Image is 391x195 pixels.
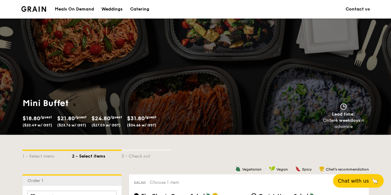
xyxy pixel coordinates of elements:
[91,123,121,127] span: ($27.03 w/ GST)
[235,166,241,172] img: icon-vegetarian.fe4039eb.svg
[75,115,87,119] span: /guest
[40,115,52,119] span: /guest
[23,115,40,122] span: $18.80
[326,167,369,172] span: Chef's recommendation
[242,167,261,172] span: Vegetarian
[72,151,121,159] div: 2 - Select items
[134,180,146,185] span: Salad
[319,166,325,172] img: icon-chef-hat.a58ddaea.svg
[127,115,145,122] span: $31.80
[302,167,312,172] span: Spicy
[127,123,156,127] span: ($34.66 w/ GST)
[339,103,348,110] img: icon-clock.2db775ea.svg
[295,166,301,172] img: icon-spicy.37a8142b.svg
[145,115,156,119] span: /guest
[316,117,371,130] div: Order in advance
[91,115,110,122] span: $24.80
[110,115,122,119] span: /guest
[276,167,288,172] span: Vegan
[150,180,179,185] span: Choose 1 item
[21,6,46,12] img: Grain
[57,115,75,122] span: $21.80
[269,166,275,172] img: icon-vegan.f8ff3823.svg
[335,118,360,123] strong: 4 weekdays
[28,178,46,183] span: Order 1
[371,177,379,184] span: 🦙
[23,151,72,159] div: 1 - Select menu
[333,174,384,188] button: Chat with us🦙
[338,178,369,184] span: Chat with us
[332,112,355,117] span: Lead time:
[23,98,193,109] h1: Mini Buffet
[21,6,46,12] a: Logotype
[23,123,52,127] span: ($20.49 w/ GST)
[57,123,86,127] span: ($23.76 w/ GST)
[121,151,171,159] div: 3 - Check out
